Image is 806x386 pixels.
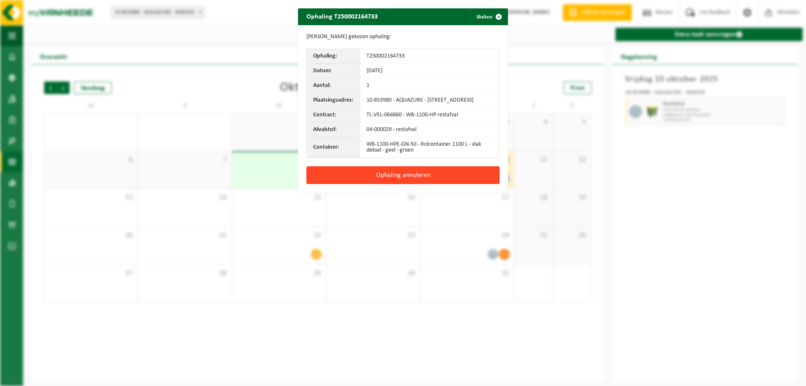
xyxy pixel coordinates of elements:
[360,108,499,123] td: TL-VEL-064860 - WB-1100-HP restafval
[360,64,499,79] td: [DATE]
[298,8,386,24] h2: Ophaling T250002164733
[470,8,507,25] button: Sluiten
[306,34,500,40] p: [PERSON_NAME] gekozen ophaling:
[360,49,499,64] td: T250002164733
[307,123,360,137] th: Afvalstof:
[307,93,360,108] th: Plaatsingsadres:
[360,93,499,108] td: 10-853980 - AQUAZURE - [STREET_ADDRESS]
[307,49,360,64] th: Ophaling:
[307,64,360,79] th: Datum:
[307,79,360,93] th: Aantal:
[360,137,499,158] td: WB-1100-HPE-GN-50 - Rolcontainer 1100 L - vlak deksel - geel - groen
[360,123,499,137] td: 04-000029 - restafval
[306,166,500,184] button: Ophaling annuleren
[307,108,360,123] th: Contract:
[307,137,360,158] th: Container:
[360,79,499,93] td: 1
